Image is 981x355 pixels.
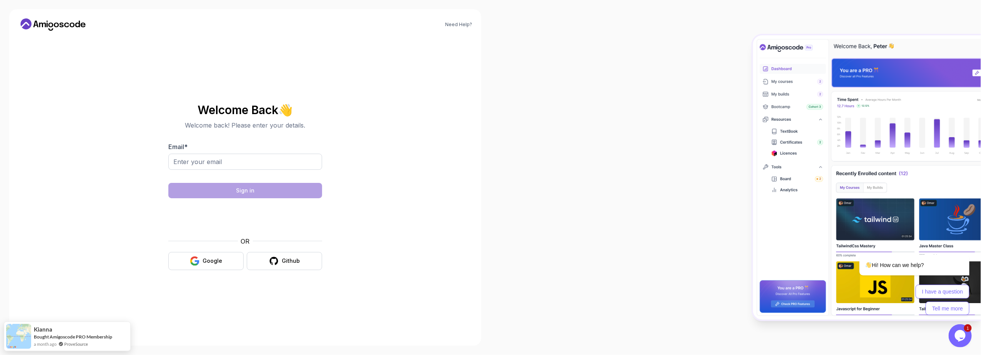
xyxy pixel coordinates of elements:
[18,18,88,31] a: Home link
[168,252,244,270] button: Google
[277,101,295,118] span: 👋
[236,187,254,194] div: Sign in
[949,324,973,347] iframe: chat widget
[34,341,57,347] span: a month ago
[203,257,222,265] div: Google
[168,154,322,170] input: Enter your email
[168,104,322,116] h2: Welcome Back
[187,203,303,232] iframe: Widget containing checkbox for hCaptcha security challenge
[34,326,52,333] span: Kianna
[168,143,188,151] label: Email *
[282,257,300,265] div: Github
[168,121,322,130] p: Welcome back! Please enter your details.
[6,324,31,349] img: provesource social proof notification image
[247,252,322,270] button: Github
[753,35,981,319] img: Amigoscode Dashboard
[168,183,322,198] button: Sign in
[445,22,472,28] a: Need Help?
[241,237,250,246] p: OR
[34,334,49,340] span: Bought
[64,341,88,347] a: ProveSource
[50,334,112,340] a: Amigoscode PRO Membership
[835,186,973,320] iframe: chat widget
